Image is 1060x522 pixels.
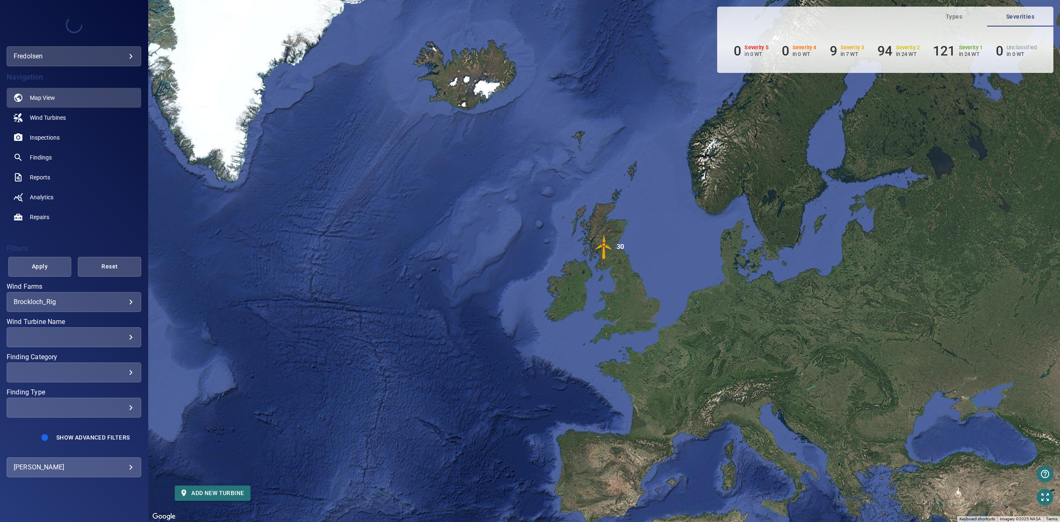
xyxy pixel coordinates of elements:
li: Severity 4 [782,43,817,59]
button: Apply [8,257,72,277]
a: Open this area in Google Maps (opens a new window) [150,511,178,522]
li: Severity 1 [933,43,983,59]
a: repairs noActive [7,207,141,227]
span: Map View [30,94,55,102]
a: reports noActive [7,167,141,187]
img: Google [150,511,178,522]
span: Repairs [30,213,49,221]
span: Show Advanced Filters [56,434,130,441]
h6: Severity 1 [959,45,983,51]
span: Analytics [30,193,53,201]
p: in 7 WT [841,51,865,57]
a: Terms (opens in new tab) [1046,517,1058,521]
p: in 24 WT [959,51,983,57]
h6: 0 [782,43,789,59]
li: Severity 2 [877,43,920,59]
a: analytics noActive [7,187,141,207]
div: Finding Category [7,362,141,382]
label: Finding Type [7,389,141,396]
h6: 121 [933,43,955,59]
h4: Navigation [7,73,141,81]
span: Reports [30,173,50,181]
h6: Severity 3 [841,45,865,51]
li: Severity 3 [830,43,865,59]
div: Wind Turbine Name [7,327,141,347]
h6: Unclassified [1007,45,1037,51]
div: fredolsen [7,46,141,66]
li: Severity Unclassified [996,43,1037,59]
p: in 0 WT [744,51,768,57]
h6: 0 [996,43,1003,59]
h6: 9 [830,43,837,59]
a: map active [7,88,141,108]
p: in 24 WT [896,51,920,57]
h6: 0 [734,43,741,59]
label: Finding Category [7,354,141,360]
span: Wind Turbines [30,114,66,122]
span: Types [926,12,982,22]
button: Reset [78,257,141,277]
span: Apply [19,261,61,272]
div: fredolsen [14,50,134,63]
div: Wind Farms [7,292,141,312]
h6: Severity 2 [896,45,920,51]
span: Reset [88,261,131,272]
span: Inspections [30,133,60,142]
div: Brockloch_Rig [14,298,134,306]
p: in 0 WT [793,51,817,57]
span: Severities [992,12,1048,22]
span: Add new turbine [181,488,244,498]
li: Severity 5 [734,43,768,59]
a: findings noActive [7,147,141,167]
img: windFarmIconCat3.svg [592,234,617,259]
gmp-advanced-marker: 30 [592,234,617,261]
h4: Filters [7,244,141,253]
p: in 0 WT [1007,51,1037,57]
button: Keyboard shortcuts [959,516,995,522]
button: Show Advanced Filters [51,431,135,444]
a: windturbines noActive [7,108,141,128]
button: Add new turbine [175,486,251,501]
span: Findings [30,153,52,162]
h6: Severity 4 [793,45,817,51]
label: Wind Farms [7,283,141,290]
a: inspections noActive [7,128,141,147]
div: Finding Type [7,398,141,418]
div: 30 [617,234,624,259]
span: Imagery ©2025 NASA [1000,517,1041,521]
div: [PERSON_NAME] [14,461,134,474]
h6: 94 [877,43,892,59]
h6: Severity 5 [744,45,768,51]
label: Wind Turbine Name [7,319,141,325]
